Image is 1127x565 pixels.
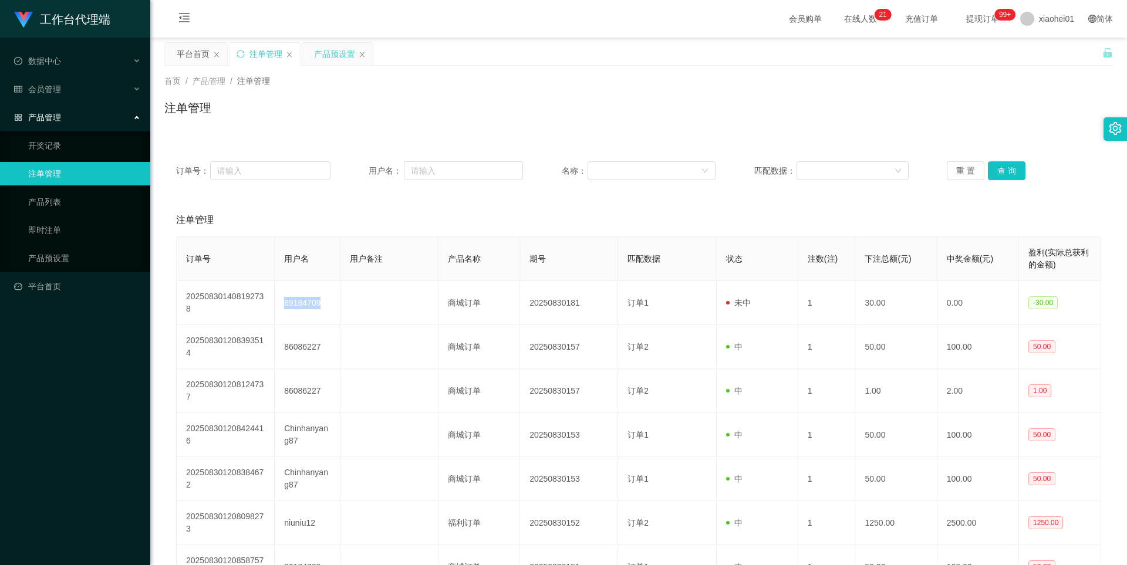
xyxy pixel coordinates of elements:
span: 用户名 [284,254,309,263]
span: 状态 [726,254,743,263]
td: 1 [798,457,856,501]
img: logo.9652507e.png [14,12,33,28]
span: 中 [726,430,743,439]
td: 100.00 [937,325,1019,369]
td: 86086227 [275,369,340,413]
i: 图标: appstore-o [14,113,22,121]
span: 盈利(实际总获利的金额) [1028,248,1089,269]
span: 用户备注 [350,254,383,263]
a: 图标: dashboard平台首页 [14,275,141,298]
td: 1 [798,369,856,413]
p: 1 [883,9,887,21]
i: 图标: unlock [1102,48,1113,58]
span: 期号 [529,254,546,263]
td: 50.00 [855,413,937,457]
span: 订单号 [186,254,211,263]
td: Chinhanyang87 [275,413,340,457]
a: 开奖记录 [28,134,141,157]
sup: 1024 [994,9,1015,21]
td: 福利订单 [438,501,520,545]
i: 图标: down [701,167,708,175]
td: 202508301208098273 [177,501,275,545]
td: 202508301208424416 [177,413,275,457]
span: 未中 [726,298,751,307]
div: 注单管理 [249,43,282,65]
td: 商城订单 [438,457,520,501]
td: 202508301208124737 [177,369,275,413]
td: 20250830153 [520,457,618,501]
td: 20250830152 [520,501,618,545]
span: -30.00 [1028,296,1058,309]
i: 图标: setting [1109,122,1122,135]
span: 中 [726,342,743,351]
span: 在线人数 [838,15,883,23]
td: 202508301208393514 [177,325,275,369]
span: 充值订单 [899,15,944,23]
td: 1 [798,325,856,369]
td: 2500.00 [937,501,1019,545]
span: / [230,76,232,86]
div: 产品预设置 [314,43,355,65]
td: 商城订单 [438,413,520,457]
h1: 工作台代理端 [40,1,110,38]
td: 1 [798,281,856,325]
a: 产品预设置 [28,246,141,270]
span: 1.00 [1028,384,1051,397]
td: 1250.00 [855,501,937,545]
td: 1 [798,501,856,545]
sup: 21 [874,9,891,21]
span: 产品名称 [448,254,481,263]
td: 20250830181 [520,281,618,325]
i: 图标: down [895,167,902,175]
td: 20250830157 [520,325,618,369]
i: 图标: table [14,85,22,93]
td: 商城订单 [438,281,520,325]
span: 匹配数据 [627,254,660,263]
i: 图标: global [1088,15,1096,23]
i: 图标: close [286,51,293,58]
td: Chinhanyang87 [275,457,340,501]
td: 100.00 [937,413,1019,457]
span: 中奖金额(元) [947,254,993,263]
span: 提现订单 [960,15,1005,23]
a: 注单管理 [28,162,141,185]
td: 2.00 [937,369,1019,413]
a: 产品列表 [28,190,141,214]
td: 202508301208384672 [177,457,275,501]
span: 用户名： [369,165,404,177]
span: 下注总额(元) [865,254,911,263]
button: 重 置 [947,161,984,180]
span: 注单管理 [237,76,270,86]
span: / [185,76,188,86]
td: 89184709 [275,281,340,325]
i: 图标: close [213,51,220,58]
span: 注单管理 [176,213,214,227]
span: 订单2 [627,518,649,527]
span: 数据中心 [14,56,61,66]
td: 50.00 [855,457,937,501]
span: 订单2 [627,386,649,395]
i: 图标: sync [237,50,245,58]
td: 0.00 [937,281,1019,325]
span: 注数(注) [808,254,838,263]
span: 订单1 [627,298,649,307]
span: 产品管理 [193,76,225,86]
p: 2 [879,9,883,21]
span: 产品管理 [14,113,61,122]
button: 查 询 [988,161,1025,180]
input: 请输入 [404,161,523,180]
span: 会员管理 [14,84,61,94]
span: 首页 [164,76,181,86]
span: 中 [726,474,743,483]
td: 1 [798,413,856,457]
span: 订单2 [627,342,649,351]
td: 30.00 [855,281,937,325]
span: 匹配数据： [754,165,797,177]
span: 中 [726,518,743,527]
i: 图标: close [359,51,366,58]
i: 图标: menu-fold [164,1,204,38]
td: 20250830157 [520,369,618,413]
div: 平台首页 [177,43,210,65]
td: 商城订单 [438,369,520,413]
input: 请输入 [210,161,330,180]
